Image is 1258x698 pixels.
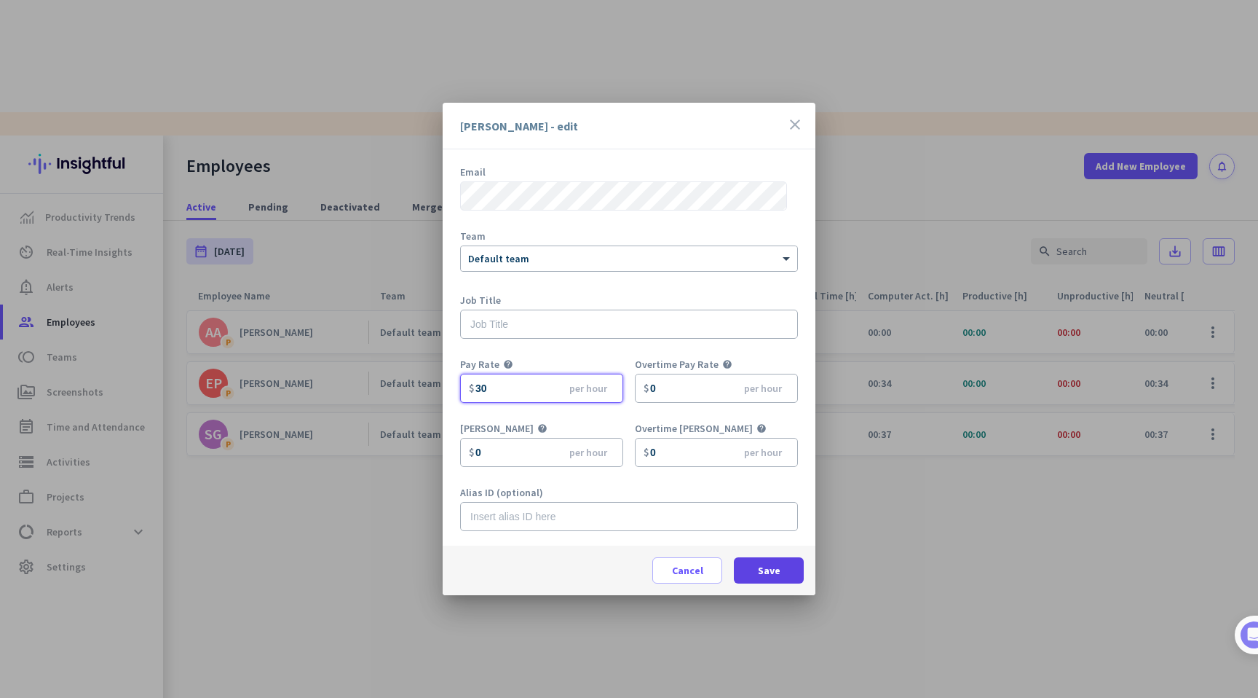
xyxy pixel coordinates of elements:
[186,192,277,207] p: About 10 minutes
[52,152,75,176] img: Profile image for Tamara
[635,359,719,369] div: Overtime Pay Rate
[460,120,578,132] div: [PERSON_NAME] - edit
[469,447,475,457] div: $
[460,423,534,434] div: [PERSON_NAME]
[744,447,782,458] span: per hour
[635,423,753,434] div: Overtime [PERSON_NAME]
[786,116,804,133] i: close
[460,295,798,305] div: Job Title
[20,56,271,109] div: 🎊 Welcome to Insightful! 🎊
[469,383,475,393] div: $
[537,423,547,438] i: help
[56,278,253,339] div: It's time to add your employees! This is crucial since Insightful will start collecting their act...
[460,487,798,498] div: Alias ID (optional)
[652,557,722,584] button: Cancel
[81,157,240,171] div: [PERSON_NAME] from Insightful
[20,109,271,144] div: You're just a few steps away from completing the essential app setup
[460,502,798,531] input: Insert alias ID here
[569,383,607,393] span: per hour
[672,563,703,578] span: Cancel
[146,455,218,513] button: Help
[460,359,499,369] div: Pay Rate
[27,248,264,272] div: 1Add employees
[460,310,798,339] input: Job Title
[722,359,732,374] i: help
[460,167,798,177] div: Email
[256,6,282,32] div: Close
[644,383,649,393] div: $
[84,491,135,501] span: Messages
[744,383,782,393] span: per hour
[56,409,168,425] button: Mark as completed
[56,254,247,268] div: Add employees
[758,563,780,578] span: Save
[73,455,146,513] button: Messages
[56,339,253,380] div: Show me how
[756,423,767,438] i: help
[734,557,804,584] button: Save
[170,491,194,501] span: Help
[239,491,270,501] span: Tasks
[15,192,52,207] p: 4 steps
[218,455,291,513] button: Tasks
[569,447,607,458] span: per hour
[21,491,51,501] span: Home
[644,447,649,457] div: $
[124,7,170,31] h1: Tasks
[56,350,159,380] a: Show me how
[460,231,798,241] div: Team
[503,359,513,374] i: help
